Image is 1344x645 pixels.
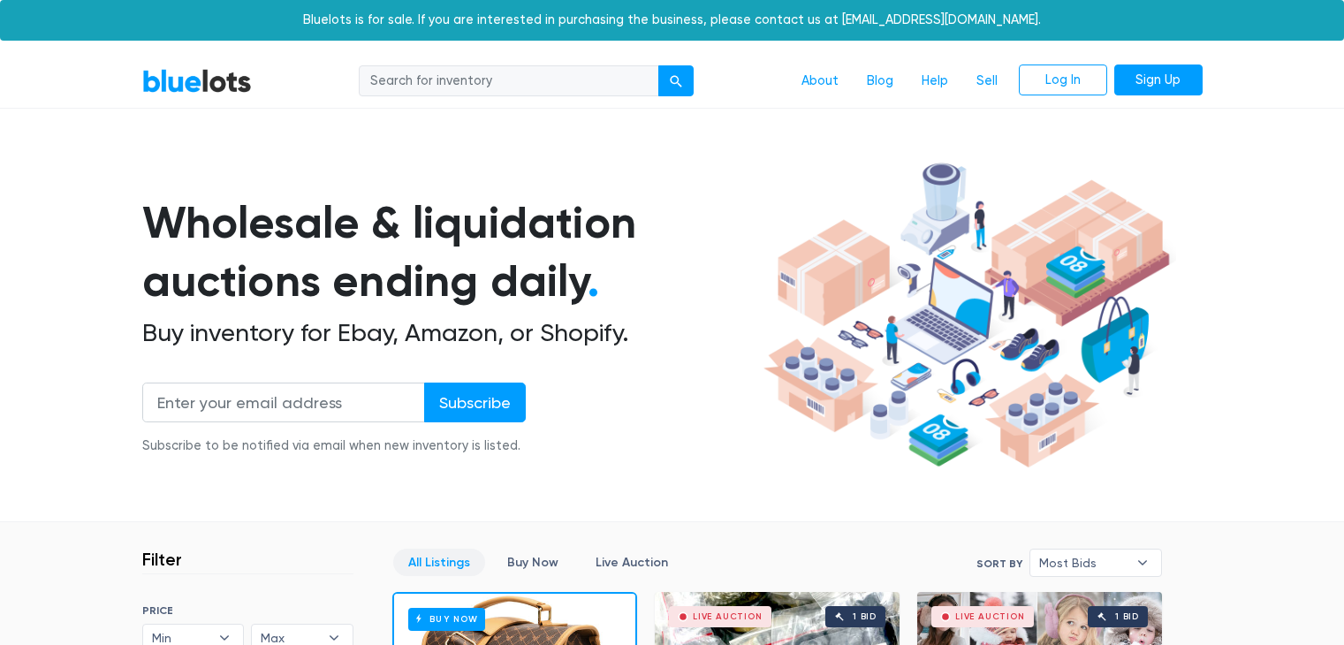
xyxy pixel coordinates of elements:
a: Live Auction [581,549,683,576]
h6: PRICE [142,604,353,617]
div: 1 bid [1115,612,1139,621]
span: Most Bids [1039,550,1128,576]
h3: Filter [142,549,182,570]
img: hero-ee84e7d0318cb26816c560f6b4441b76977f77a177738b4e94f68c95b2b83dbb.png [757,155,1176,476]
a: Help [907,64,962,98]
h6: Buy Now [408,608,485,630]
input: Subscribe [424,383,526,422]
div: 1 bid [853,612,877,621]
div: Subscribe to be notified via email when new inventory is listed. [142,436,526,456]
b: ▾ [1124,550,1161,576]
label: Sort By [976,556,1022,572]
a: Sell [962,64,1012,98]
a: All Listings [393,549,485,576]
h1: Wholesale & liquidation auctions ending daily [142,193,757,311]
a: Blog [853,64,907,98]
div: Live Auction [955,612,1025,621]
h2: Buy inventory for Ebay, Amazon, or Shopify. [142,318,757,348]
span: . [588,254,599,307]
div: Live Auction [693,612,763,621]
input: Search for inventory [359,65,659,97]
a: About [787,64,853,98]
a: Sign Up [1114,64,1203,96]
a: Buy Now [492,549,573,576]
a: BlueLots [142,68,252,94]
input: Enter your email address [142,383,425,422]
a: Log In [1019,64,1107,96]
